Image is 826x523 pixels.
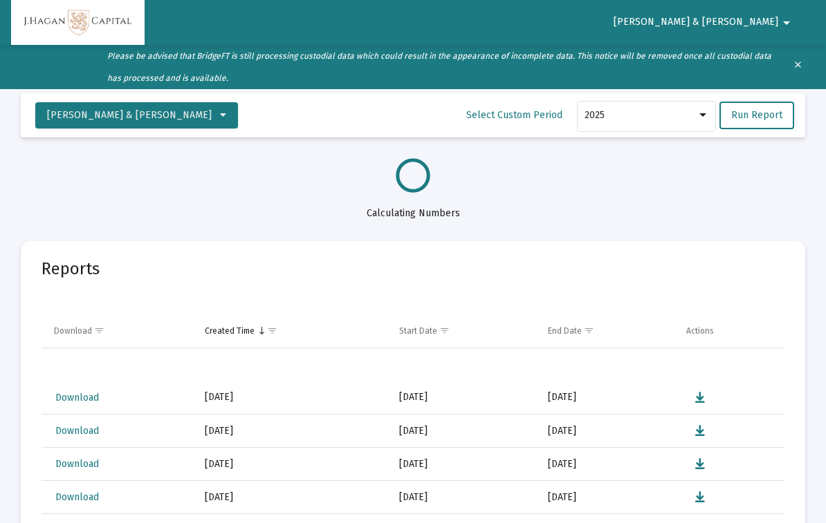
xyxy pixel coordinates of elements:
[389,481,538,514] td: [DATE]
[55,392,99,403] span: Download
[686,325,714,336] div: Actions
[205,325,255,336] div: Created Time
[538,448,677,481] td: [DATE]
[195,314,389,348] td: Column Created Time
[94,325,104,336] span: Show filter options for column 'Download'
[584,325,594,336] span: Show filter options for column 'End Date'
[677,314,784,348] td: Column Actions
[389,448,538,481] td: [DATE]
[793,57,803,77] mat-icon: clear
[267,325,277,336] span: Show filter options for column 'Created Time'
[55,491,99,503] span: Download
[399,325,437,336] div: Start Date
[778,9,795,37] mat-icon: arrow_drop_down
[205,390,380,404] div: [DATE]
[719,102,794,129] button: Run Report
[205,491,380,504] div: [DATE]
[731,109,782,121] span: Run Report
[585,109,605,121] span: 2025
[614,17,778,28] span: [PERSON_NAME] & [PERSON_NAME]
[538,381,677,415] td: [DATE]
[42,314,195,348] td: Column Download
[389,381,538,415] td: [DATE]
[389,314,538,348] td: Column Start Date
[21,9,134,37] img: Dashboard
[439,325,450,336] span: Show filter options for column 'Start Date'
[42,262,100,276] mat-card-title: Reports
[597,8,811,36] button: [PERSON_NAME] & [PERSON_NAME]
[538,415,677,448] td: [DATE]
[55,425,99,437] span: Download
[54,325,92,336] div: Download
[107,51,771,83] i: Please be advised that BridgeFT is still processing custodial data which could result in the appe...
[389,415,538,448] td: [DATE]
[538,481,677,514] td: [DATE]
[205,424,380,438] div: [DATE]
[21,193,805,220] div: Calculating Numbers
[466,109,562,121] span: Select Custom Period
[55,458,99,470] span: Download
[47,109,212,121] span: [PERSON_NAME] & [PERSON_NAME]
[548,325,582,336] div: End Date
[35,102,238,129] button: [PERSON_NAME] & [PERSON_NAME]
[538,314,677,348] td: Column End Date
[205,457,380,471] div: [DATE]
